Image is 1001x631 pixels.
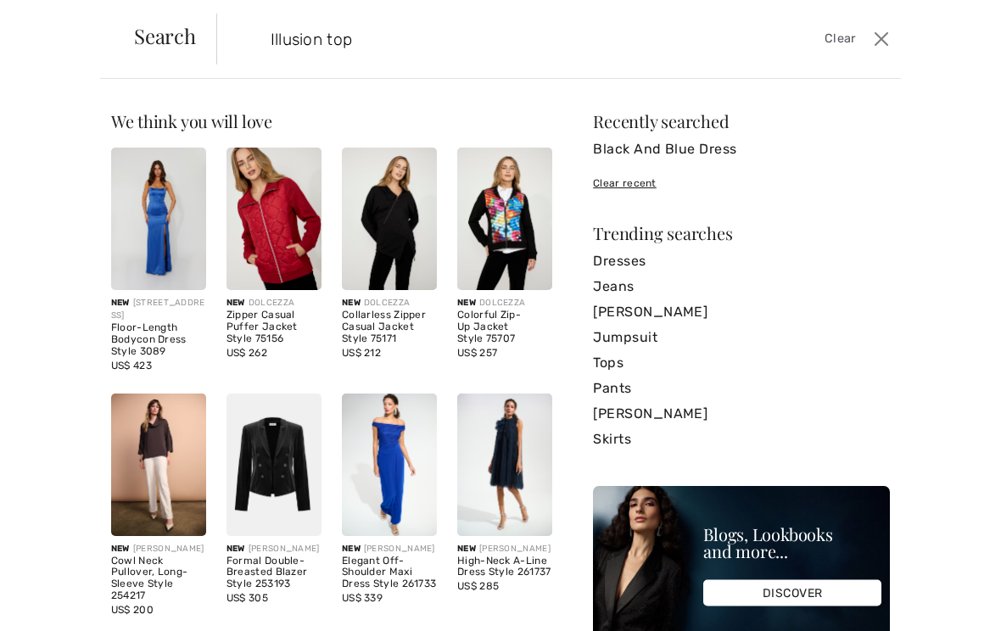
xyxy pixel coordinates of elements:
[593,274,890,299] a: Jeans
[111,604,154,616] span: US$ 200
[457,347,497,359] span: US$ 257
[111,148,206,290] img: Floor-Length Bodycon Dress Style 3089. Royal
[226,544,245,554] span: New
[226,394,322,536] img: Formal Double-Breasted Blazer Style 253193. Black
[870,25,894,53] button: Close
[593,176,890,191] div: Clear recent
[111,109,272,132] span: We think you will love
[342,556,437,590] div: Elegant Off-Shoulder Maxi Dress Style 261733
[226,298,245,308] span: New
[226,347,267,359] span: US$ 262
[457,543,552,556] div: [PERSON_NAME]
[258,14,717,64] input: TYPE TO SEARCH
[226,297,322,310] div: DOLCEZZA
[111,322,206,357] div: Floor-Length Bodycon Dress Style 3089
[342,592,383,604] span: US$ 339
[593,325,890,350] a: Jumpsuit
[111,360,152,371] span: US$ 423
[111,544,130,554] span: New
[593,376,890,401] a: Pants
[342,543,437,556] div: [PERSON_NAME]
[342,347,381,359] span: US$ 212
[111,543,206,556] div: [PERSON_NAME]
[111,556,206,602] div: Cowl Neck Pullover, Long-Sleeve Style 254217
[593,350,890,376] a: Tops
[342,544,361,554] span: New
[111,298,130,308] span: New
[226,543,322,556] div: [PERSON_NAME]
[457,556,552,579] div: High-Neck A-Line Dress Style 261737
[457,297,552,310] div: DOLCEZZA
[825,30,856,48] span: Clear
[457,544,476,554] span: New
[703,526,881,560] div: Blogs, Lookbooks and more...
[111,297,206,322] div: [STREET_ADDRESS]
[593,113,890,130] div: Recently searched
[342,298,361,308] span: New
[111,394,206,536] img: Cowl Neck Pullover, Long-Sleeve Style 254217. Mocha
[342,394,437,536] img: Elegant Off-Shoulder Maxi Dress Style 261733. Royal Sapphire 163
[457,310,552,344] div: Colorful Zip-Up Jacket Style 75707
[342,148,437,290] img: Collarless Zipper Casual Jacket Style 75171. Black
[593,427,890,452] a: Skirts
[703,580,881,606] div: DISCOVER
[457,394,552,536] img: High-Neck A-Line Dress Style 261737. Midnight Blue
[457,148,552,290] img: Colorful Zip-Up Jacket Style 75707. As sample
[457,298,476,308] span: New
[593,137,890,162] a: Black And Blue Dress
[457,580,499,592] span: US$ 285
[342,310,437,344] div: Collarless Zipper Casual Jacket Style 75171
[40,12,75,27] span: Chat
[593,248,890,274] a: Dresses
[593,225,890,242] div: Trending searches
[134,25,196,46] span: Search
[226,556,322,590] div: Formal Double-Breasted Blazer Style 253193
[593,401,890,427] a: [PERSON_NAME]
[226,148,322,290] img: Zipper Casual Puffer Jacket Style 75156. Red
[226,310,322,344] div: Zipper Casual Puffer Jacket Style 75156
[226,592,268,604] span: US$ 305
[342,297,437,310] div: DOLCEZZA
[593,299,890,325] a: [PERSON_NAME]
